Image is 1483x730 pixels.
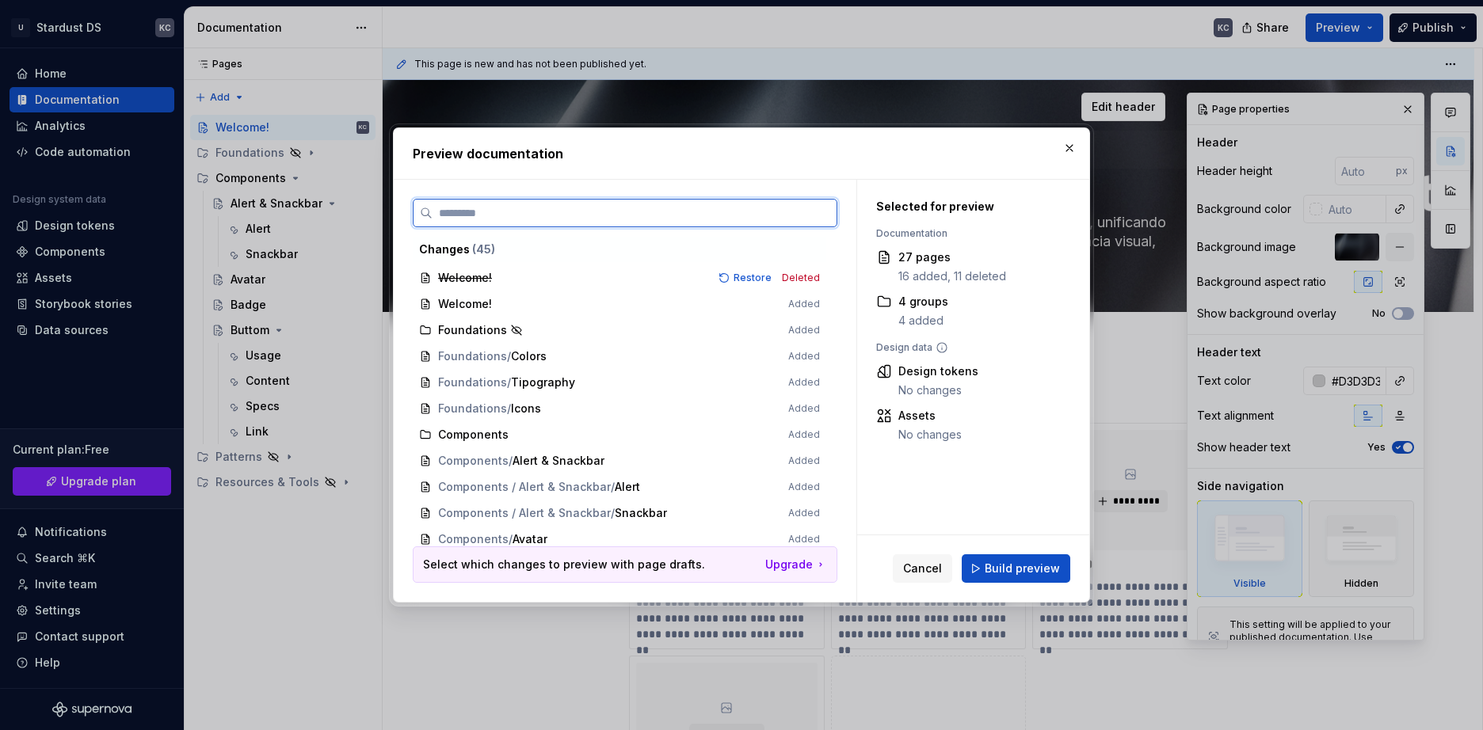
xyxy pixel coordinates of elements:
[413,144,1070,163] h2: Preview documentation
[765,557,827,572] a: Upgrade
[898,313,948,329] div: 4 added
[714,270,779,286] button: Restore
[898,294,948,310] div: 4 groups
[876,227,1052,240] div: Documentation
[985,561,1060,576] span: Build preview
[898,363,978,379] div: Design tokens
[734,272,772,284] span: Restore
[876,341,1052,354] div: Design data
[423,557,705,572] p: Select which changes to preview with page drafts.
[898,408,962,424] div: Assets
[898,382,978,398] div: No changes
[962,554,1070,583] button: Build preview
[893,554,952,583] button: Cancel
[472,242,495,256] span: ( 45 )
[898,427,962,443] div: No changes
[876,199,1052,215] div: Selected for preview
[898,268,1006,284] div: 16 added, 11 deleted
[419,241,820,257] div: Changes
[898,249,1006,265] div: 27 pages
[903,561,942,576] span: Cancel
